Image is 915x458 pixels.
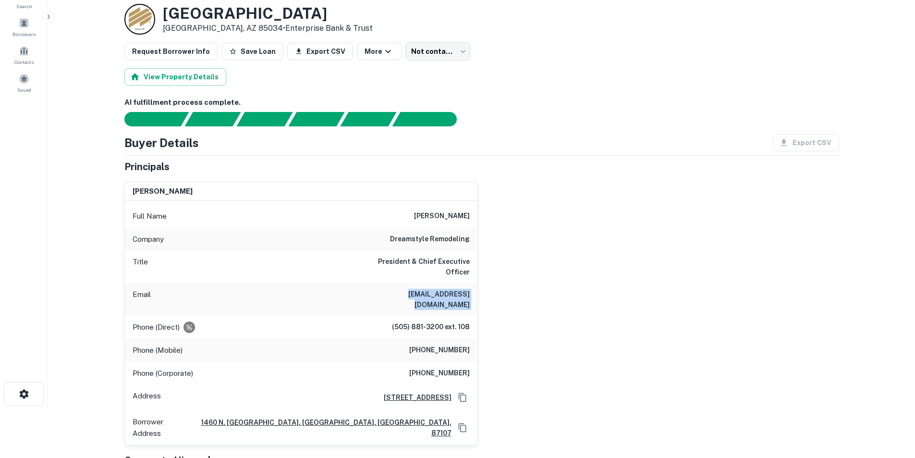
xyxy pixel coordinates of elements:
[133,256,148,277] p: Title
[163,4,373,23] h3: [GEOGRAPHIC_DATA]
[133,322,180,333] p: Phone (Direct)
[340,112,396,126] div: Principals found, still searching for contact information. This may take time...
[163,23,373,34] p: [GEOGRAPHIC_DATA], AZ 85034 •
[16,2,32,10] span: Search
[405,42,470,61] div: Not contacted
[133,390,161,405] p: Address
[14,58,34,66] span: Contacts
[124,134,199,151] h4: Buyer Details
[390,234,470,245] h6: dreamstyle remodeling
[193,417,451,438] a: 1460 n. [GEOGRAPHIC_DATA], [GEOGRAPHIC_DATA], [GEOGRAPHIC_DATA], 87107
[124,97,839,108] h6: AI fulfillment process complete.
[124,68,226,86] button: View Property Details
[455,390,470,405] button: Copy Address
[133,234,164,245] p: Company
[133,345,183,356] p: Phone (Mobile)
[409,345,470,356] h6: [PHONE_NUMBER]
[183,322,195,333] div: Requests to not be contacted at this number
[124,160,170,174] h5: Principals
[133,368,193,379] p: Phone (Corporate)
[376,392,451,403] a: [STREET_ADDRESS]
[3,42,45,68] a: Contacts
[124,43,218,60] button: Request Borrower Info
[133,186,193,197] h6: [PERSON_NAME]
[392,112,468,126] div: AI fulfillment process complete.
[288,112,344,126] div: Principals found, AI now looking for contact information...
[285,24,373,33] a: Enterprise Bank & Trust
[867,381,915,427] iframe: Chat Widget
[3,14,45,40] a: Borrowers
[113,112,185,126] div: Sending borrower request to AI...
[236,112,293,126] div: Documents found, AI parsing details...
[133,416,189,439] p: Borrower Address
[392,322,470,333] h6: (505) 881-3200 ext. 108
[221,43,283,60] button: Save Loan
[3,70,45,96] a: Saved
[133,210,167,222] p: Full Name
[354,289,470,310] h6: [EMAIL_ADDRESS][DOMAIN_NAME]
[409,368,470,379] h6: [PHONE_NUMBER]
[357,43,402,60] button: More
[455,421,470,435] button: Copy Address
[133,289,151,310] p: Email
[184,112,241,126] div: Your request is received and processing...
[17,86,31,94] span: Saved
[287,43,353,60] button: Export CSV
[12,30,36,38] span: Borrowers
[414,210,470,222] h6: [PERSON_NAME]
[354,256,470,277] h6: President & Chief Executive Officer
